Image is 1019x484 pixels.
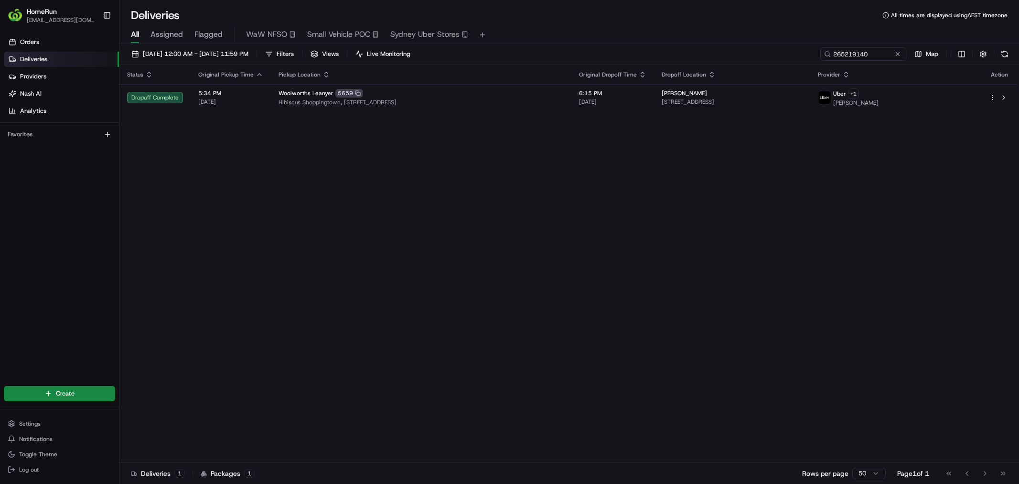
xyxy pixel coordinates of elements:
[20,38,39,46] span: Orders
[279,89,333,97] span: Woolworths Leanyer
[27,16,95,24] button: [EMAIL_ADDRESS][DOMAIN_NAME]
[891,11,1008,19] span: All times are displayed using AEST timezone
[998,47,1011,61] button: Refresh
[127,71,143,78] span: Status
[19,435,53,443] span: Notifications
[131,469,185,478] div: Deliveries
[4,103,119,119] a: Analytics
[4,52,119,67] a: Deliveries
[56,389,75,398] span: Create
[174,469,185,478] div: 1
[194,29,223,40] span: Flagged
[4,4,99,27] button: HomeRunHomeRun[EMAIL_ADDRESS][DOMAIN_NAME]
[848,88,859,99] button: +1
[198,89,263,97] span: 5:34 PM
[833,99,879,107] span: [PERSON_NAME]
[351,47,415,61] button: Live Monitoring
[4,34,119,50] a: Orders
[818,91,831,104] img: uber-new-logo.jpeg
[322,50,339,58] span: Views
[8,8,23,23] img: HomeRun
[367,50,410,58] span: Live Monitoring
[131,29,139,40] span: All
[4,417,115,430] button: Settings
[820,47,906,61] input: Type to search
[20,72,46,81] span: Providers
[277,50,294,58] span: Filters
[244,469,255,478] div: 1
[201,469,255,478] div: Packages
[4,127,115,142] div: Favorites
[19,420,41,428] span: Settings
[4,86,119,101] a: Nash AI
[4,386,115,401] button: Create
[20,107,46,115] span: Analytics
[198,98,263,106] span: [DATE]
[4,448,115,461] button: Toggle Theme
[4,463,115,476] button: Log out
[279,71,321,78] span: Pickup Location
[4,432,115,446] button: Notifications
[261,47,298,61] button: Filters
[20,55,47,64] span: Deliveries
[198,71,254,78] span: Original Pickup Time
[662,89,707,97] span: [PERSON_NAME]
[307,29,370,40] span: Small Vehicle POC
[579,71,637,78] span: Original Dropoff Time
[662,71,706,78] span: Dropoff Location
[246,29,287,40] span: WaW NFSO
[662,98,803,106] span: [STREET_ADDRESS]
[19,466,39,473] span: Log out
[390,29,460,40] span: Sydney Uber Stores
[143,50,248,58] span: [DATE] 12:00 AM - [DATE] 11:59 PM
[279,99,564,106] span: Hibiscus Shoppingtown, [STREET_ADDRESS]
[910,47,943,61] button: Map
[335,89,363,98] div: 5659
[802,469,848,478] p: Rows per page
[27,7,57,16] button: HomeRun
[4,69,119,84] a: Providers
[897,469,929,478] div: Page 1 of 1
[818,71,840,78] span: Provider
[20,89,42,98] span: Nash AI
[579,89,646,97] span: 6:15 PM
[579,98,646,106] span: [DATE]
[127,47,253,61] button: [DATE] 12:00 AM - [DATE] 11:59 PM
[926,50,938,58] span: Map
[306,47,343,61] button: Views
[131,8,180,23] h1: Deliveries
[989,71,1009,78] div: Action
[150,29,183,40] span: Assigned
[833,90,846,98] span: Uber
[19,451,57,458] span: Toggle Theme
